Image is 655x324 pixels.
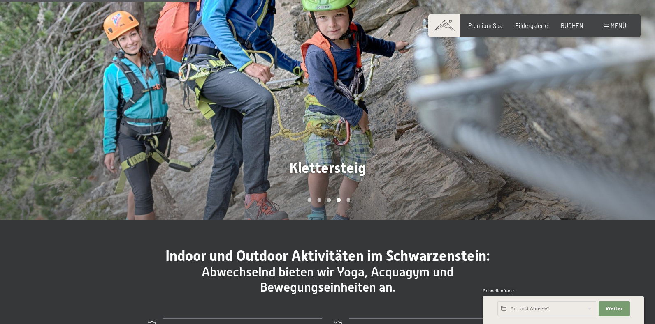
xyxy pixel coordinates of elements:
[483,288,514,293] span: Schnellanfrage
[468,22,502,29] a: Premium Spa
[165,247,490,264] span: Indoor und Outdoor Aktivitäten im Schwarzenstein:
[327,198,331,202] div: Carousel Page 3
[346,198,351,202] div: Carousel Page 5
[561,22,583,29] a: BUCHEN
[202,264,454,294] span: Abwechselnd bieten wir Yoga, Acquagym und Bewegungseinheiten an.
[606,306,623,312] span: Weiter
[515,22,548,29] a: Bildergalerie
[307,198,311,202] div: Carousel Page 1
[317,198,321,202] div: Carousel Page 2
[337,198,341,202] div: Carousel Page 4 (Current Slide)
[611,22,626,29] span: Menü
[304,198,350,202] div: Carousel Pagination
[599,301,630,316] button: Weiter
